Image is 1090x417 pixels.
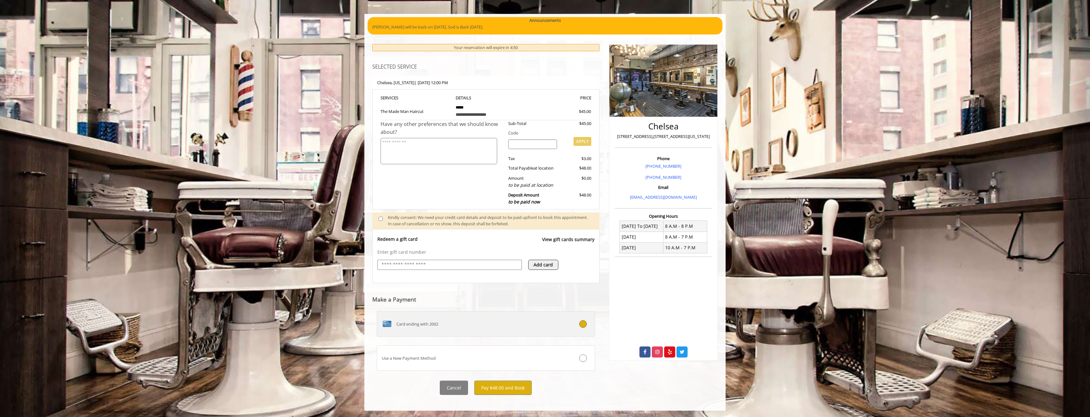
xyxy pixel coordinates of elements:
[503,175,562,189] div: Amount
[556,108,591,115] div: $45.00
[381,94,451,102] th: SERVICE
[372,64,599,70] h3: SELECTED SERVICE
[372,44,599,51] div: Your reservation will expire in 4:50
[377,236,418,242] p: Redeem a gift card
[645,174,681,180] a: [PHONE_NUMBER]
[542,236,594,249] a: View gift cards summary
[529,17,561,24] b: Announcements
[521,94,591,102] th: PRICE
[503,130,591,136] div: Code
[620,232,664,242] td: [DATE]
[381,120,503,136] div: Have any other preferences that we should know about?
[503,120,562,127] div: Sub-Total
[562,192,591,205] div: $48.00
[620,242,664,253] td: [DATE]
[620,221,664,232] td: [DATE] To [DATE]
[562,175,591,189] div: $0.00
[663,242,707,253] td: 10 A.M - 7 P.M
[562,165,591,171] div: $48.00
[562,120,591,127] div: $45.00
[615,214,712,218] h3: Opening Hours
[616,185,710,190] h3: Email
[372,24,718,30] p: [PERSON_NAME] will be back on [DATE]. Sod is Back [DATE].
[616,156,710,161] h3: Phone
[503,155,562,162] div: Tax
[474,381,532,395] button: Pay $48.00 and Book
[392,80,414,85] span: , [US_STATE]
[503,165,562,171] div: Total Payable
[616,133,710,140] p: [STREET_ADDRESS],[STREET_ADDRESS][US_STATE]
[382,319,392,329] img: AMEX
[377,345,595,371] label: Use a New Payment Method
[663,221,707,232] td: 8 A.M - 8 P.M
[562,155,591,162] div: $3.00
[645,163,681,169] a: [PHONE_NUMBER]
[534,165,554,171] span: at location
[381,101,451,120] td: The Made Man Haircut
[377,249,594,255] p: Enter gift card number
[440,381,468,395] button: Cancel
[528,260,558,270] button: Add card
[377,80,448,85] b: Chelsea | [DATE] 12:00 PM
[508,199,540,205] span: to be paid now
[396,95,398,101] span: S
[616,122,710,131] h2: Chelsea
[630,194,697,200] a: [EMAIL_ADDRESS][DOMAIN_NAME]
[508,182,557,189] div: to be paid at location
[372,296,416,302] label: Make a Payment
[396,321,438,327] span: Card ending with 2002
[508,192,540,205] b: Deposit Amount
[388,214,593,227] div: Kindly consent: We need your credit card details and deposit to be paid upfront to book this appo...
[377,355,558,362] div: Use a New Payment Method
[574,137,591,146] button: APPLY
[663,232,707,242] td: 8 A.M - 7 P.M
[451,94,521,102] th: DETAILS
